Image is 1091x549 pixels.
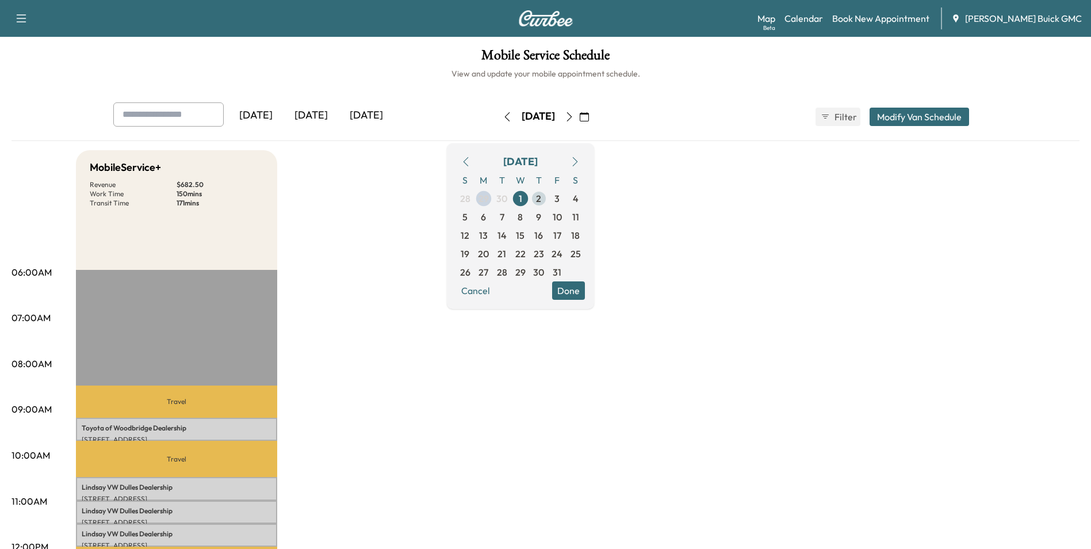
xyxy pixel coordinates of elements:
p: Revenue [90,180,177,189]
p: 07:00AM [12,311,51,325]
span: 6 [481,210,486,224]
button: Modify Van Schedule [870,108,969,126]
span: 27 [478,265,488,279]
div: [DATE] [503,154,538,170]
p: Travel [76,441,277,477]
span: T [530,171,548,189]
span: W [511,171,530,189]
span: 3 [554,192,560,205]
span: 10 [553,210,562,224]
h1: Mobile Service Schedule [12,48,1079,68]
span: F [548,171,566,189]
span: 17 [553,228,561,242]
button: Done [552,281,585,300]
p: 10:00AM [12,448,50,462]
span: 30 [496,192,507,205]
span: S [566,171,585,189]
span: 29 [478,192,489,205]
a: Book New Appointment [832,12,929,25]
div: [DATE] [522,109,555,124]
span: 25 [571,247,581,261]
p: Work Time [90,189,177,199]
span: 23 [534,247,544,261]
p: Travel [76,386,277,417]
span: 2 [536,192,541,205]
span: 16 [534,228,543,242]
span: 28 [460,192,470,205]
span: 18 [571,228,580,242]
span: 20 [478,247,489,261]
span: 1 [519,192,522,205]
p: 08:00AM [12,357,52,371]
span: 22 [515,247,526,261]
p: Transit Time [90,199,177,208]
p: [STREET_ADDRESS] [82,518,271,527]
span: 28 [497,265,507,279]
span: 8 [518,210,523,224]
span: 21 [497,247,506,261]
span: 9 [536,210,541,224]
p: 11:00AM [12,494,47,508]
div: [DATE] [228,102,284,129]
span: 31 [553,265,561,279]
p: 09:00AM [12,402,52,416]
span: S [456,171,474,189]
button: Cancel [456,281,495,300]
img: Curbee Logo [518,10,573,26]
h6: View and update your mobile appointment schedule. [12,68,1079,79]
span: 26 [460,265,470,279]
h5: MobileService+ [90,159,161,176]
span: 7 [500,210,504,224]
button: Filter [816,108,860,126]
span: 5 [462,210,468,224]
span: 29 [515,265,526,279]
p: 171 mins [177,199,263,208]
span: 13 [479,228,488,242]
p: Lindsay VW Dulles Dealership [82,506,271,516]
span: 24 [552,247,562,261]
p: 06:00AM [12,265,52,279]
span: 12 [461,228,469,242]
span: 30 [533,265,544,279]
span: 19 [461,247,469,261]
p: 150 mins [177,189,263,199]
a: Calendar [784,12,823,25]
span: T [493,171,511,189]
div: [DATE] [284,102,339,129]
p: Lindsay VW Dulles Dealership [82,483,271,492]
p: [STREET_ADDRESS] [82,494,271,504]
span: [PERSON_NAME] Buick GMC [965,12,1082,25]
span: 11 [572,210,579,224]
span: Filter [834,110,855,124]
span: 14 [497,228,507,242]
div: Beta [763,24,775,32]
span: 4 [573,192,579,205]
span: 15 [516,228,525,242]
p: $ 682.50 [177,180,263,189]
p: Toyota of Woodbridge Dealership [82,424,271,433]
a: MapBeta [757,12,775,25]
span: M [474,171,493,189]
p: [STREET_ADDRESS] [82,435,271,444]
div: [DATE] [339,102,394,129]
p: Lindsay VW Dulles Dealership [82,529,271,539]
